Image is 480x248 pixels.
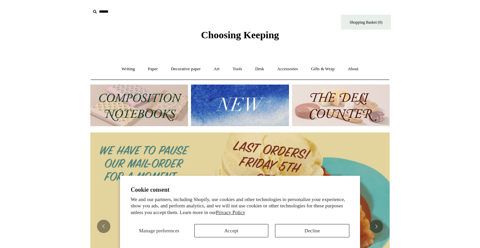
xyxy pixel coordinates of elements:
img: New.jpg__PID:f73bdf93-380a-4a35-bcfe-7823039498e1 [191,85,289,126]
a: Writing [116,60,141,78]
a: Privacy Policy [216,210,245,215]
a: Desk [249,60,270,78]
button: Accept [194,224,269,237]
button: Manage preferences [131,224,188,237]
a: Choosing Keeping [201,35,279,39]
img: The Deli Counter [292,85,390,126]
a: Gifts & Wrap [305,60,341,78]
a: Art [208,60,225,78]
a: Decorative paper [165,60,207,78]
img: 202302 Composition ledgers.jpg__PID:69722ee6-fa44-49dd-a067-31375e5d54ec [90,85,188,126]
p: We and our partners, including Shopify, use cookies and other technologies to personalize your ex... [131,196,349,216]
a: About [342,60,365,78]
button: Decline [275,224,349,237]
button: Previous [97,220,110,233]
a: Paper [142,60,164,78]
span: Manage preferences [139,228,179,233]
h2: Cookie consent [131,186,349,193]
span: Choosing Keeping [201,29,279,40]
a: Accessories [271,60,304,78]
a: Tools [227,60,248,78]
button: Next [370,220,383,233]
a: Shopping Basket (0) [341,15,391,30]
